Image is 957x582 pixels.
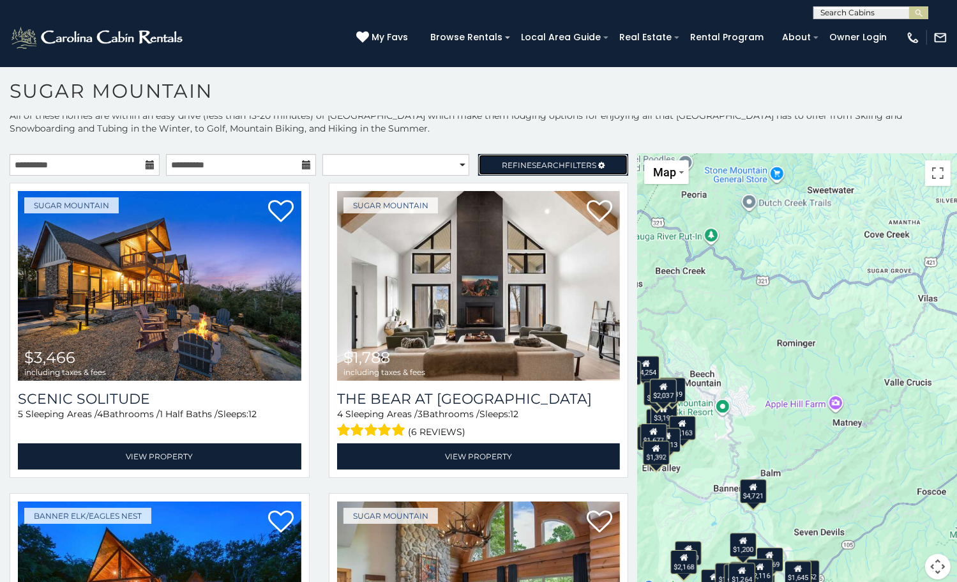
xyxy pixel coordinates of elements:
div: $1,689 [659,378,686,402]
span: including taxes & fees [343,368,425,376]
div: $2,013 [654,428,681,452]
img: White-1-2.png [10,25,186,50]
a: Scenic Solitude $3,466 including taxes & fees [18,191,301,381]
img: phone-regular-white.png [906,31,920,45]
a: Rental Program [684,27,770,47]
a: Local Area Guide [515,27,607,47]
div: $2,163 [669,416,696,440]
a: Add to favorites [587,199,612,226]
div: $1,860 [639,424,666,448]
a: RefineSearchFilters [478,154,628,176]
span: including taxes & fees [24,368,106,376]
img: mail-regular-white.png [933,31,947,45]
img: The Bear At Sugar Mountain [337,191,621,381]
div: $4,158 [646,409,673,433]
span: Search [532,160,565,170]
a: View Property [18,443,301,470]
img: Scenic Solitude [18,191,301,381]
a: Real Estate [613,27,678,47]
a: Scenic Solitude [18,390,301,408]
span: My Favs [372,31,408,44]
div: $1,560 [675,541,702,565]
a: View Property [337,443,621,470]
a: Owner Login [823,27,893,47]
a: Banner Elk/Eagles Nest [24,508,151,524]
a: Add to favorites [587,509,612,536]
div: $2,040 [644,381,670,406]
span: 4 [337,408,343,420]
div: $4,254 [633,356,660,380]
a: Sugar Mountain [343,508,438,524]
button: Toggle fullscreen view [925,160,951,186]
span: (6 reviews) [408,424,465,440]
div: $2,168 [671,550,698,574]
div: $3,196 [651,401,677,425]
div: $2,037 [650,379,677,403]
button: Change map style [644,160,689,184]
a: Add to favorites [268,509,294,536]
h3: The Bear At Sugar Mountain [337,390,621,408]
span: 1 Half Baths / [160,408,218,420]
span: $3,466 [24,348,75,367]
span: Map [653,165,676,179]
div: Sleeping Areas / Bathrooms / Sleeps: [18,408,301,440]
a: Browse Rentals [424,27,509,47]
span: 12 [248,408,257,420]
a: Sugar Mountain [343,197,438,213]
div: $1,392 [643,441,670,465]
span: 4 [97,408,103,420]
span: 5 [18,408,23,420]
button: Map camera controls [925,554,951,579]
a: The Bear At Sugar Mountain $1,788 including taxes & fees [337,191,621,381]
div: Sleeping Areas / Bathrooms / Sleeps: [337,408,621,440]
a: Sugar Mountain [24,197,119,213]
a: The Bear At [GEOGRAPHIC_DATA] [337,390,621,408]
span: Refine Filters [502,160,596,170]
div: $1,200 [730,533,757,557]
span: $1,788 [343,348,390,367]
a: Add to favorites [268,199,294,226]
div: $4,721 [740,479,767,503]
a: About [776,27,817,47]
span: 3 [418,408,423,420]
div: $1,677 [640,424,667,448]
span: 12 [510,408,518,420]
div: $1,469 [757,548,783,572]
a: My Favs [356,31,411,45]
